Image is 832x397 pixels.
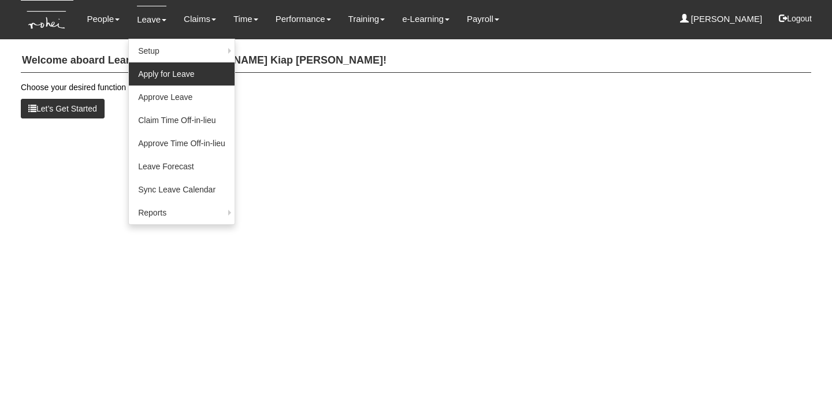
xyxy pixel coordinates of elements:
[129,109,235,132] a: Claim Time Off-in-lieu
[129,86,235,109] a: Approve Leave
[129,132,235,155] a: Approve Time Off-in-lieu
[129,62,235,86] a: Apply for Leave
[21,81,811,93] p: Choose your desired function from the menu above.
[771,5,820,32] button: Logout
[21,99,105,118] button: Let’s Get Started
[184,6,216,32] a: Claims
[348,6,385,32] a: Training
[129,201,235,224] a: Reports
[129,178,235,201] a: Sync Leave Calendar
[21,49,811,73] h4: Welcome aboard Learn Anchor, [PERSON_NAME] Kiap [PERSON_NAME]!
[233,6,258,32] a: Time
[129,155,235,178] a: Leave Forecast
[21,1,73,39] img: KTs7HI1dOZG7tu7pUkOpGGQAiEQAiEQAj0IhBB1wtXDg6BEAiBEAiBEAiB4RGIoBtemSRFIRACIRACIRACIdCLQARdL1w5OAR...
[467,6,499,32] a: Payroll
[129,39,235,62] a: Setup
[137,6,166,33] a: Leave
[402,6,450,32] a: e-Learning
[276,6,331,32] a: Performance
[680,6,763,32] a: [PERSON_NAME]
[87,6,120,32] a: People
